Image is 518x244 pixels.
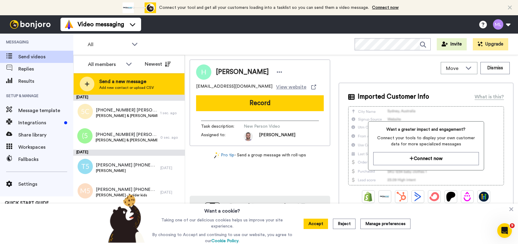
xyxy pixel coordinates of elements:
[196,83,272,91] span: [EMAIL_ADDRESS][DOMAIN_NAME]
[360,219,410,229] button: Manage preferences
[160,135,182,140] div: 0 sec. ago
[413,192,423,202] img: ActiveCampaign
[373,135,479,147] span: Connect your tools to display your own customer data for more specialized messages
[204,204,240,215] h3: Want a cookie?
[373,126,479,133] span: Want a greater impact and engagement?
[151,232,294,244] p: By choosing to Accept and continuing to use our website, you agree to our .
[99,78,154,85] span: Send a new message
[244,123,302,129] span: New Person Video
[380,192,390,202] img: Ontraport
[304,219,328,229] button: Accept
[160,111,182,115] div: 1 sec. ago
[78,104,93,119] img: avatar
[122,2,156,13] div: animation
[446,192,456,202] img: Patreon
[333,219,356,229] button: Reject
[196,202,220,235] img: download
[475,93,504,100] div: What is this?
[64,20,74,29] img: vm-color.svg
[497,223,512,238] iframe: Intercom live chat
[18,180,73,188] span: Settings
[276,83,306,91] span: View website
[18,78,73,85] span: Results
[446,65,462,72] span: Move
[73,150,185,156] div: [DATE]
[78,20,124,29] span: Video messaging
[190,152,330,158] div: - Send a group message with roll-ups
[201,123,244,129] span: Task description :
[480,62,510,74] button: Dismiss
[7,20,53,29] img: bj-logo-header-white.svg
[18,107,73,114] span: Message template
[160,190,182,195] div: [DATE]
[214,152,220,158] img: magic-wand.svg
[214,152,234,158] a: Pro tip
[96,138,157,143] span: [PERSON_NAME] & [PERSON_NAME] - 1 little
[211,239,239,243] a: Cookie Policy
[201,132,244,141] span: Assigned to:
[479,192,489,202] img: GoHighLevel
[96,168,157,173] span: [PERSON_NAME]
[373,152,479,165] button: Connect now
[96,193,157,198] span: [PERSON_NAME] - 3 older kids
[259,132,295,141] span: [PERSON_NAME]
[437,38,467,50] button: Invite
[151,217,294,229] p: Taking one of our delicious cookies helps us improve your site experience.
[18,144,73,151] span: Workspaces
[96,113,157,118] span: [PERSON_NAME] & [PERSON_NAME] - 1 little
[276,83,316,91] a: View website
[396,192,406,202] img: Hubspot
[88,41,129,48] span: All
[244,132,253,141] img: f0741bea-ec13-4f44-85b6-a38c4aa2437a-1673287455.jpg
[18,65,73,73] span: Replies
[77,128,93,144] img: (5.png
[196,64,211,80] img: Image of Heather M
[18,131,73,139] span: Share library
[462,192,472,202] img: Drip
[5,201,49,205] span: QUICK START GUIDE
[96,187,157,193] span: [PERSON_NAME] [PHONE_NUMBER]
[429,192,439,202] img: ConvertKit
[358,92,429,101] span: Imported Customer Info
[226,202,324,219] h4: Record from your phone! Try our app [DATE]
[18,119,62,126] span: Integrations
[216,67,269,77] span: [PERSON_NAME]
[73,95,185,101] div: [DATE]
[103,194,148,243] img: bear-with-cookie.png
[159,5,369,10] span: Connect your tool and get all your customers loading into a tasklist so you can send them a video...
[78,159,93,174] img: t5.png
[160,166,182,170] div: [DATE]
[196,95,324,111] button: Record
[96,107,157,113] span: [PHONE_NUMBER] [PERSON_NAME]
[473,38,508,50] button: Upgrade
[99,85,154,90] span: Add new contact or upload CSV
[510,223,515,228] span: 9
[96,162,157,168] span: [PERSON_NAME] [PHONE_NUMBER]
[18,53,73,60] span: Send videos
[372,5,399,10] a: Connect now
[88,61,123,68] div: All members
[140,58,175,70] button: Newest
[18,156,73,163] span: Fallbacks
[78,183,93,198] img: m5.png
[96,132,157,138] span: [PHONE_NUMBER] [PERSON_NAME] & [PERSON_NAME]
[363,192,373,202] img: Shopify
